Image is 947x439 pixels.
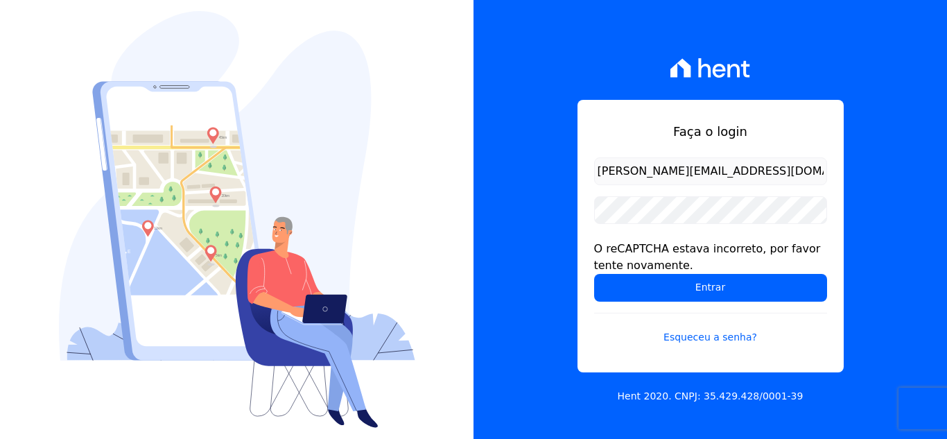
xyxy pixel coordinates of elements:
h1: Faça o login [594,122,827,141]
img: Login [59,11,415,428]
a: Esqueceu a senha? [594,313,827,345]
input: Email [594,157,827,185]
div: O reCAPTCHA estava incorreto, por favor tente novamente. [594,241,827,274]
p: Hent 2020. CNPJ: 35.429.428/0001-39 [618,389,803,404]
input: Entrar [594,274,827,302]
